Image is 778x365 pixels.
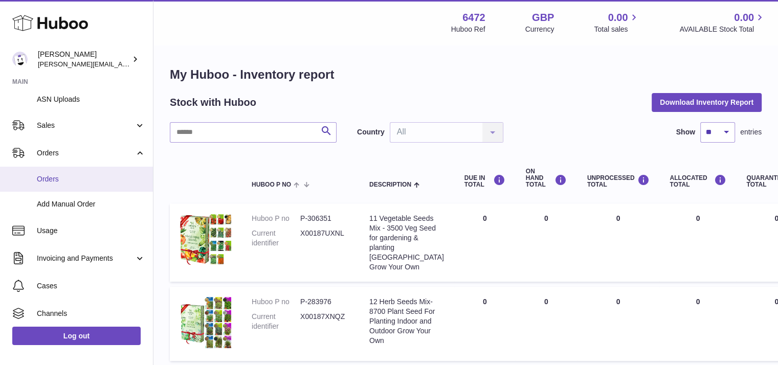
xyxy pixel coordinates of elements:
div: UNPROCESSED Total [587,174,650,188]
td: 0 [577,287,660,361]
img: product image [180,297,231,348]
span: Description [369,181,411,188]
span: Sales [37,121,135,130]
dd: X00187XNQZ [300,312,349,331]
td: 0 [659,203,736,282]
a: Log out [12,327,141,345]
span: Cases [37,281,145,291]
span: 0.00 [608,11,628,25]
td: 0 [516,287,577,361]
div: [PERSON_NAME] [38,50,130,69]
td: 0 [454,203,516,282]
div: ON HAND Total [526,168,567,189]
span: Invoicing and Payments [37,254,135,263]
dt: Current identifier [252,312,300,331]
div: DUE IN TOTAL [464,174,505,188]
dd: P-283976 [300,297,349,307]
div: Huboo Ref [451,25,485,34]
a: 0.00 Total sales [594,11,639,34]
div: ALLOCATED Total [670,174,726,188]
strong: GBP [532,11,554,25]
span: Total sales [594,25,639,34]
span: Huboo P no [252,181,291,188]
span: Channels [37,309,145,318]
dt: Current identifier [252,229,300,248]
td: 0 [577,203,660,282]
dt: Huboo P no [252,297,300,307]
span: AVAILABLE Stock Total [679,25,766,34]
span: entries [740,127,762,137]
dd: P-306351 [300,214,349,223]
dd: X00187UXNL [300,229,349,248]
td: 0 [454,287,516,361]
a: 0.00 AVAILABLE Stock Total [679,11,766,34]
span: Add Manual Order [37,199,145,209]
h2: Stock with Huboo [170,96,256,109]
span: Usage [37,226,145,236]
span: [PERSON_NAME][EMAIL_ADDRESS][DOMAIN_NAME] [38,60,205,68]
td: 0 [659,287,736,361]
span: 0.00 [734,11,754,25]
span: Orders [37,174,145,184]
div: Currency [525,25,554,34]
span: Orders [37,148,135,158]
label: Show [676,127,695,137]
td: 0 [516,203,577,282]
label: Country [357,127,385,137]
img: product image [180,214,231,265]
dt: Huboo P no [252,214,300,223]
img: sergejus@pavipro.lt [12,52,28,67]
strong: 6472 [462,11,485,25]
div: 12 Herb Seeds Mix-8700 Plant Seed For Planting Indoor and Outdoor Grow Your Own [369,297,444,345]
button: Download Inventory Report [652,93,762,111]
span: ASN Uploads [37,95,145,104]
h1: My Huboo - Inventory report [170,66,762,83]
div: 11 Vegetable Seeds Mix - 3500 Veg Seed for gardening & planting [GEOGRAPHIC_DATA] Grow Your Own [369,214,444,271]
